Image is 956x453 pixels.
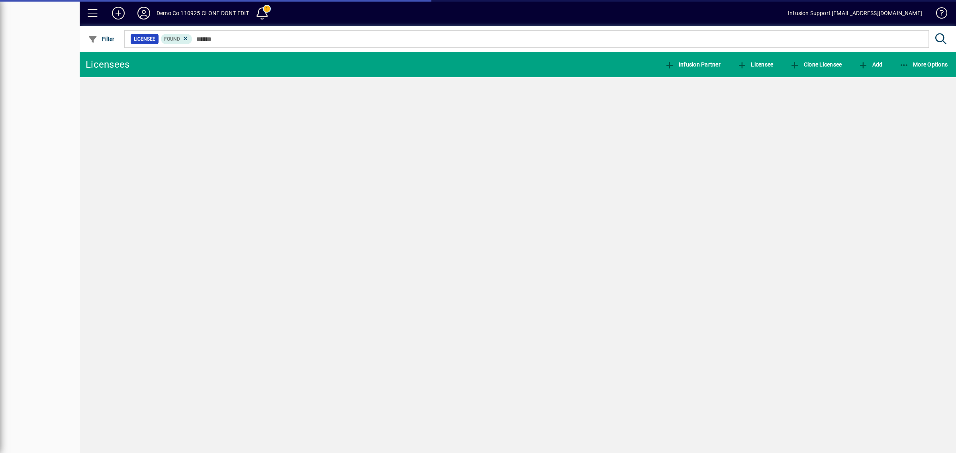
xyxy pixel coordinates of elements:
[790,61,842,68] span: Clone Licensee
[735,57,776,72] button: Licensee
[157,7,249,20] div: Demo Co 110925 CLONE DONT EDIT
[164,36,180,42] span: Found
[788,7,922,20] div: Infusion Support [EMAIL_ADDRESS][DOMAIN_NAME]
[930,2,946,27] a: Knowledge Base
[737,61,774,68] span: Licensee
[86,32,117,46] button: Filter
[663,57,723,72] button: Infusion Partner
[858,61,882,68] span: Add
[897,57,950,72] button: More Options
[856,57,884,72] button: Add
[88,36,115,42] span: Filter
[899,61,948,68] span: More Options
[86,58,129,71] div: Licensees
[161,34,192,44] mat-chip: Found Status: Found
[131,6,157,20] button: Profile
[106,6,131,20] button: Add
[788,57,844,72] button: Clone Licensee
[665,61,721,68] span: Infusion Partner
[134,35,155,43] span: Licensee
